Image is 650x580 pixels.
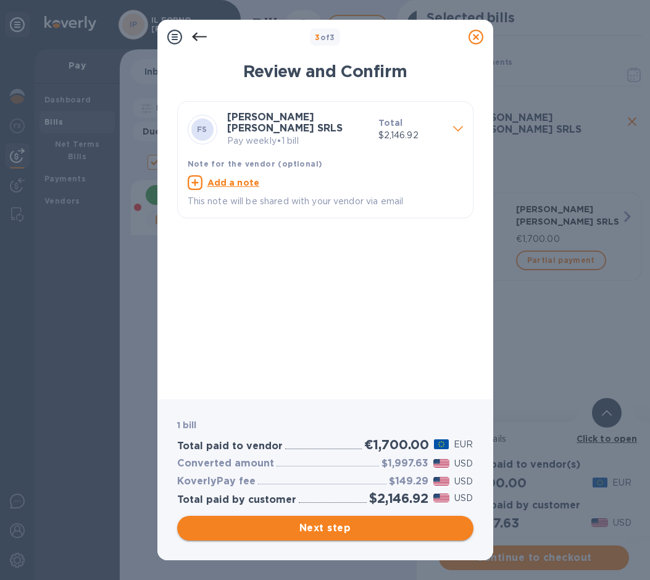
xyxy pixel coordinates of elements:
[369,491,428,506] h2: $2,146.92
[433,477,450,486] img: USD
[227,111,343,135] b: [PERSON_NAME] [PERSON_NAME] SRLS
[378,129,443,142] p: $2,146.92
[454,438,473,451] p: EUR
[454,457,473,470] p: USD
[177,62,473,81] h1: Review and Confirm
[207,178,260,188] u: Add a note
[227,135,369,147] p: Pay weekly • 1 bill
[188,112,463,208] div: FS[PERSON_NAME] [PERSON_NAME] SRLSPay weekly•1 billTotal$2,146.92Note for the vendor (optional)Ad...
[177,476,256,487] h3: KoverlyPay fee
[381,458,428,470] h3: $1,997.63
[433,494,450,502] img: USD
[197,125,207,134] b: FS
[177,458,274,470] h3: Converted amount
[187,521,464,536] span: Next step
[364,437,429,452] h2: €1,700.00
[389,476,428,487] h3: $149.29
[177,494,296,506] h3: Total paid by customer
[177,441,283,452] h3: Total paid to vendor
[315,33,335,42] b: of 3
[454,492,473,505] p: USD
[378,118,403,128] b: Total
[177,420,197,430] b: 1 bill
[177,516,473,541] button: Next step
[454,475,473,488] p: USD
[433,459,450,468] img: USD
[188,159,323,168] b: Note for the vendor (optional)
[188,195,463,208] p: This note will be shared with your vendor via email
[315,33,320,42] span: 3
